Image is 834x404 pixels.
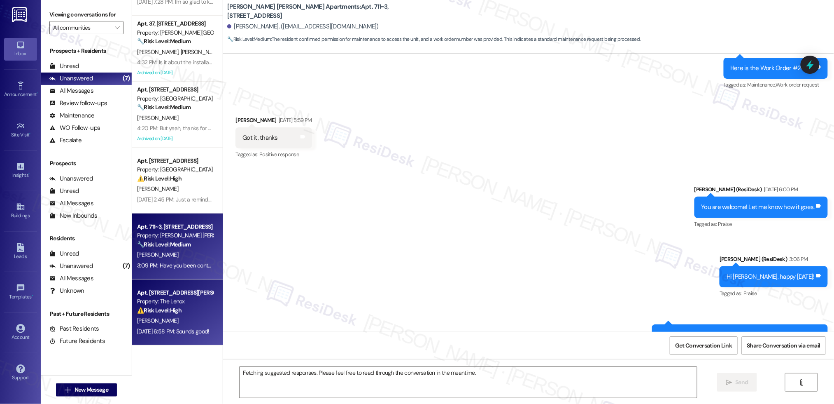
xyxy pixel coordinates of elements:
div: [PERSON_NAME] (ResiDesk) [694,185,828,197]
div: Archived on [DATE] [136,134,214,144]
span: Maintenance , [747,81,776,88]
label: Viewing conversations for [49,8,123,21]
div: Property: [GEOGRAPHIC_DATA] [137,165,213,174]
button: New Message [56,383,117,397]
textarea: Fetching suggested responses. Please feel free to read through the conversation in the meantime. [240,367,697,398]
div: Got it, thanks [242,134,278,142]
div: Prospects + Residents [41,47,132,55]
div: Review follow-ups [49,99,107,108]
span: [PERSON_NAME] [137,114,178,122]
button: Share Conversation via email [742,336,826,355]
strong: 🔧 Risk Level: Medium [227,36,271,42]
div: Future Residents [49,337,105,345]
div: Unread [49,62,79,70]
b: [PERSON_NAME] [PERSON_NAME] Apartments: Apt. 711~3, [STREET_ADDRESS] [227,2,392,20]
button: Get Conversation Link [670,336,737,355]
img: ResiDesk Logo [12,7,29,22]
div: All Messages [49,274,93,283]
div: Archived on [DATE] [136,68,214,78]
i:  [115,24,119,31]
div: [DATE] 6:00 PM [762,185,798,194]
div: Unanswered [49,262,93,270]
div: [PERSON_NAME] (ResiDesk) [720,255,828,266]
div: Maintenance [49,111,95,120]
div: Past + Future Residents [41,310,132,318]
i:  [65,387,71,393]
div: All Messages [49,87,93,95]
div: [PERSON_NAME]. ([EMAIL_ADDRESS][DOMAIN_NAME]) [227,22,379,31]
span: • [37,90,38,96]
div: New Inbounds [49,211,97,220]
span: • [28,171,30,177]
span: Send [736,378,748,387]
a: Account [4,322,37,344]
div: Residents [41,234,132,243]
a: Buildings [4,200,37,222]
div: [DATE] 5:59 PM [277,116,312,124]
div: 4:20 PM: But yeah, thanks for clarifying. And you're absolutely right, it’s reasonable to want pe... [137,124,685,132]
input: All communities [53,21,110,34]
div: Apt. [STREET_ADDRESS] [137,85,213,94]
a: Site Visit • [4,119,37,141]
div: Tagged as: [694,218,828,230]
span: [PERSON_NAME] [181,48,222,56]
div: 3:06 PM [787,255,808,263]
div: Prospects [41,159,132,168]
div: [DATE] 2:45 PM: Just a reminder that work orders are completed in the order they are submitted. I... [137,196,628,203]
strong: ⚠️ Risk Level: High [137,307,182,314]
span: • [30,131,31,136]
a: Insights • [4,160,37,182]
div: Have you been contacted by anyone about the work order? [659,331,815,339]
div: Hi [PERSON_NAME], happy [DATE]! [727,272,815,281]
div: Property: The Lenox [137,297,213,306]
strong: 🔧 Risk Level: Medium [137,38,191,45]
div: 4:32 PM: Is it about the installation schedule? [137,59,243,66]
span: : The resident confirmed permission for maintenance to access the unit, and a work order number w... [227,35,641,44]
strong: ⚠️ Risk Level: High [137,175,182,182]
span: Praise [718,221,732,228]
button: Send [717,373,757,392]
i:  [798,379,804,386]
span: • [32,293,33,298]
div: Unread [49,187,79,195]
div: Escalate [49,136,82,145]
div: 3:09 PM: Have you been contacted by anyone about the work order? [137,262,303,269]
span: [PERSON_NAME] [137,48,181,56]
div: Unanswered [49,174,93,183]
div: (7) [121,260,132,272]
div: Property: [GEOGRAPHIC_DATA] [137,94,213,103]
div: Property: [PERSON_NAME] [PERSON_NAME] Apartments [137,231,213,240]
div: Apt. [STREET_ADDRESS] [137,157,213,165]
div: (7) [121,72,132,85]
span: Work order request [776,81,819,88]
div: [DATE] 6:58 PM: Sounds good! [137,328,209,335]
span: Praise [743,290,757,297]
div: [PERSON_NAME] [235,116,312,127]
div: WO Follow-ups [49,124,100,132]
a: Templates • [4,281,37,303]
div: Tagged as: [724,79,828,91]
span: Positive response [259,151,299,158]
a: Support [4,362,37,384]
div: You are welcome! Let me know how it goes. [701,203,815,211]
span: New Message [75,385,108,394]
span: Get Conversation Link [675,341,732,350]
span: [PERSON_NAME] [137,185,178,193]
strong: 🔧 Risk Level: Medium [137,103,191,111]
a: Leads [4,241,37,263]
div: Apt. 37, [STREET_ADDRESS] [137,19,213,28]
div: Here is the Work Order #241518 [731,64,815,73]
span: [PERSON_NAME] [137,251,178,258]
i:  [726,379,732,386]
span: [PERSON_NAME] [137,317,178,324]
div: Apt. 711~3, [STREET_ADDRESS] [137,223,213,231]
div: Tagged as: [720,287,828,299]
div: Past Residents [49,324,99,333]
strong: 🔧 Risk Level: Medium [137,241,191,248]
span: Share Conversation via email [747,341,820,350]
div: All Messages [49,199,93,208]
div: Apt. [STREET_ADDRESS][PERSON_NAME] [137,289,213,297]
div: Unknown [49,287,84,295]
div: Unanswered [49,74,93,83]
a: Inbox [4,38,37,60]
